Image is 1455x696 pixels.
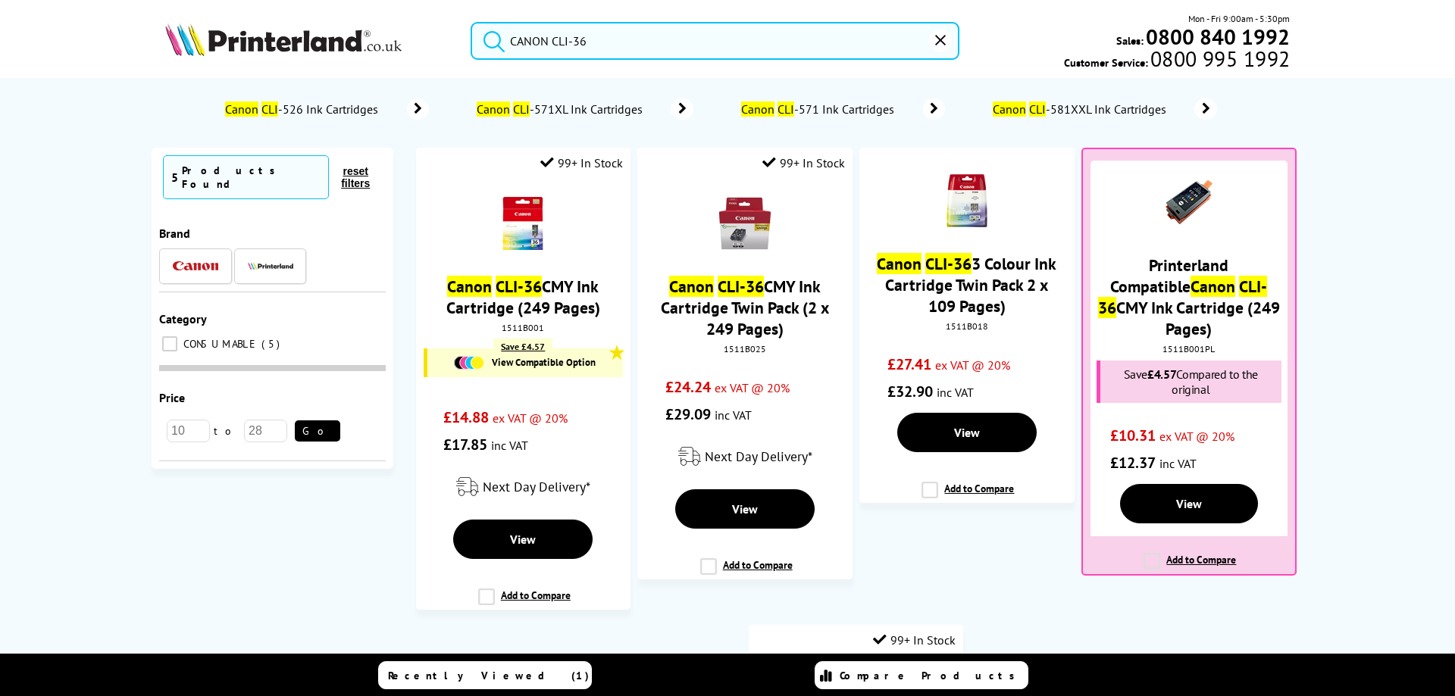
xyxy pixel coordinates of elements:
[990,101,1172,117] span: -581XXL Ink Cartridges
[935,357,1010,373] span: ex VAT @ 20%
[162,336,177,351] input: CONSUMABLE 5
[167,420,210,442] input: 10
[1094,343,1283,354] div: 1511B001PL
[329,164,382,190] button: reset filters
[661,276,829,339] a: Canon CLI-36CMY Ink Cartridge Twin Pack (2 x 249 Pages)
[510,532,536,547] span: View
[159,226,190,241] span: Brand
[954,425,980,440] span: View
[474,98,693,120] a: Canon CLI-571XL Ink Cartridges
[778,101,794,117] mark: CLI
[248,262,293,270] img: Printerland
[159,390,185,405] span: Price
[921,482,1014,510] label: Add to Compare
[443,435,487,454] span: £17.85
[1147,367,1176,382] span: £4.57
[993,101,1026,117] mark: Canon
[1191,276,1235,297] mark: Canon
[732,501,758,517] span: View
[1098,254,1280,339] a: Printerland CompatibleCanon CLI-36CMY Ink Cartridge (249 Pages)
[937,385,974,400] span: inc VAT
[447,276,492,297] mark: Canon
[1029,101,1046,117] mark: CLI
[261,101,278,117] mark: CLI
[182,164,321,191] div: Products Found
[715,407,752,423] span: inc VAT
[665,377,711,397] span: £24.24
[1146,23,1290,51] b: 0800 840 1992
[496,197,549,250] img: Canon-CLI-36-CMY-Ink-Small.gif
[649,343,840,354] div: 1511B025
[877,253,921,274] mark: Canon
[424,466,623,508] div: modal_delivery
[244,420,287,442] input: 28
[223,98,429,120] a: Canon CLI-526 Ink Cartridges
[1120,484,1258,523] a: View
[840,669,1023,682] span: Compare Products
[718,197,771,250] img: canon-1509b012-small.png
[1098,276,1268,318] mark: CLI-36
[741,101,774,117] mark: Canon
[675,489,815,529] a: View
[925,253,972,274] mark: CLI-36
[1162,176,1216,229] img: 23510036-small.png
[887,354,931,374] span: £27.41
[471,22,959,60] input: Search product or brand
[739,101,900,117] span: -571 Ink Cartridges
[261,337,283,351] span: 5
[180,337,260,351] span: CONSUMABLE
[171,170,178,185] span: 5
[435,356,615,370] a: View Compatible Option
[492,356,596,369] span: View Compatible Option
[165,23,452,59] a: Printerland Logo
[478,588,571,617] label: Add to Compare
[483,478,590,495] span: Next Day Delivery*
[446,276,600,318] a: Canon CLI-36CMY Ink Cartridge (249 Pages)
[669,276,714,297] mark: Canon
[897,413,1037,452] a: View
[173,261,218,271] img: Canon
[1110,453,1156,473] span: £12.37
[873,632,956,648] div: 99+ In Stock
[378,661,592,689] a: Recently Viewed (1)
[1159,456,1197,471] span: inc VAT
[474,101,648,117] span: -571XL Ink Cartridges
[493,410,568,426] span: ex VAT @ 20%
[718,276,764,297] mark: CLI-36
[159,311,207,326] span: Category
[453,520,593,559] a: View
[940,174,993,227] img: Canon-CLI-36-3-Colour-Ink-Cartridge-Twin-Pack-1511B018-small.jpg
[815,661,1028,689] a: Compare Products
[1176,496,1202,511] span: View
[223,101,384,117] span: -526 Ink Cartridges
[645,435,844,478] div: modal_delivery
[1097,360,1281,403] div: Save Compared to the original
[427,322,619,333] div: 1511B001
[295,420,340,442] button: Go
[700,558,793,587] label: Add to Compare
[715,380,790,395] span: ex VAT @ 20%
[491,438,528,453] span: inc VAT
[210,424,244,438] span: to
[496,276,542,297] mark: CLI-36
[443,407,489,427] span: £14.88
[665,404,711,424] span: £29.09
[1188,11,1290,26] span: Mon - Fri 9:00am - 5:30pm
[165,23,402,56] img: Printerland Logo
[1116,33,1144,48] span: Sales:
[477,101,510,117] mark: Canon
[705,448,812,465] span: Next Day Delivery*
[454,356,484,370] img: Cartridges
[762,155,845,170] div: 99+ In Stock
[1144,553,1236,582] label: Add to Compare
[540,155,623,170] div: 99+ In Stock
[1064,51,1290,70] span: Customer Service:
[1144,30,1290,44] a: 0800 840 1992
[887,382,933,401] span: £32.90
[1110,426,1156,445] span: £10.31
[1148,51,1290,66] span: 0800 995 1992
[871,320,1062,332] div: 1511B018
[225,101,258,117] mark: Canon
[739,98,945,120] a: Canon CLI-571 Ink Cartridges
[493,339,552,354] div: Save £4.57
